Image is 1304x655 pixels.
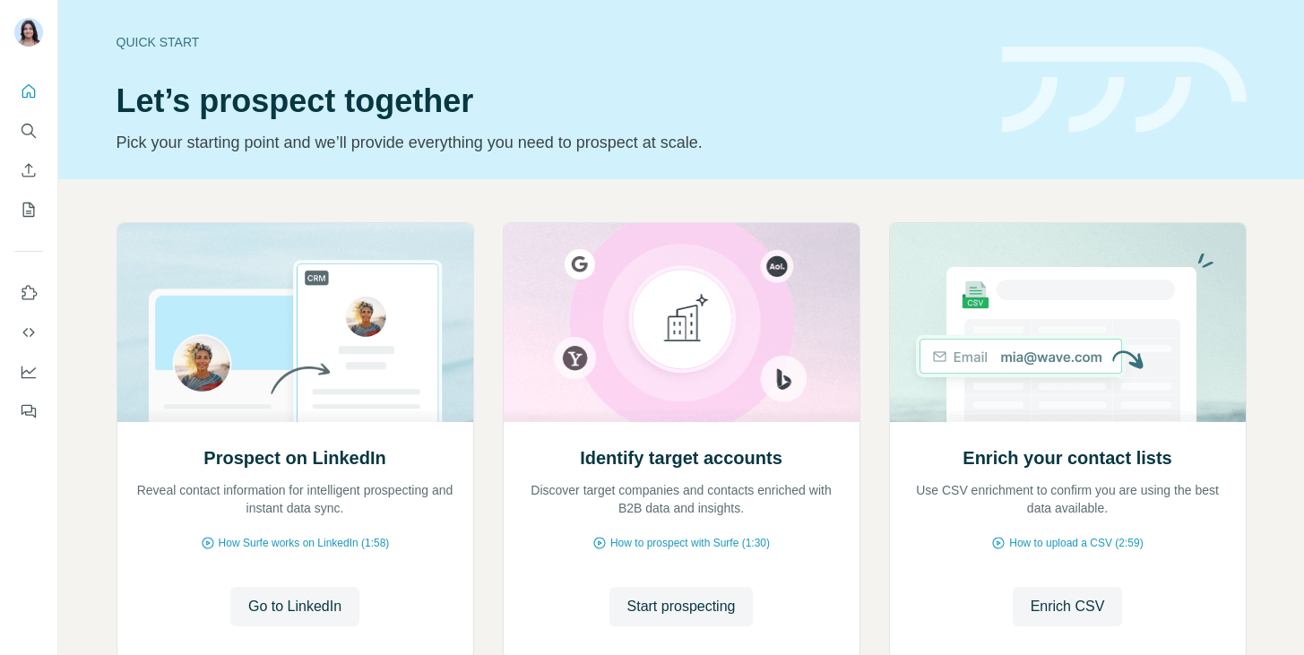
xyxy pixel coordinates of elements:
span: Go to LinkedIn [248,596,341,617]
span: How to prospect with Surfe (1:30) [610,535,770,551]
p: Pick your starting point and we’ll provide everything you need to prospect at scale. [117,130,980,155]
span: Start prospecting [627,596,736,617]
h2: Identify target accounts [580,445,782,470]
h1: Let’s prospect together [117,83,980,119]
span: Enrich CSV [1031,596,1105,617]
img: Prospect on LinkedIn [117,223,474,422]
button: Use Surfe on LinkedIn [14,277,43,309]
p: Discover target companies and contacts enriched with B2B data and insights. [522,481,842,517]
p: Reveal contact information for intelligent prospecting and instant data sync. [135,481,455,517]
div: Quick start [117,33,980,51]
p: Use CSV enrichment to confirm you are using the best data available. [908,481,1228,517]
img: banner [1002,47,1247,134]
button: Search [14,115,43,147]
button: Enrich CSV [14,154,43,186]
button: Quick start [14,75,43,108]
button: Enrich CSV [1013,587,1123,626]
button: Go to LinkedIn [230,587,359,626]
button: Dashboard [14,356,43,388]
img: Enrich your contact lists [889,223,1247,422]
span: How to upload a CSV (2:59) [1009,535,1143,551]
img: Avatar [14,18,43,47]
button: Use Surfe API [14,316,43,349]
h2: Prospect on LinkedIn [203,445,385,470]
button: Feedback [14,395,43,427]
button: My lists [14,194,43,226]
button: Start prospecting [609,587,754,626]
img: Identify target accounts [503,223,860,422]
span: How Surfe works on LinkedIn (1:58) [219,535,390,551]
h2: Enrich your contact lists [963,445,1171,470]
